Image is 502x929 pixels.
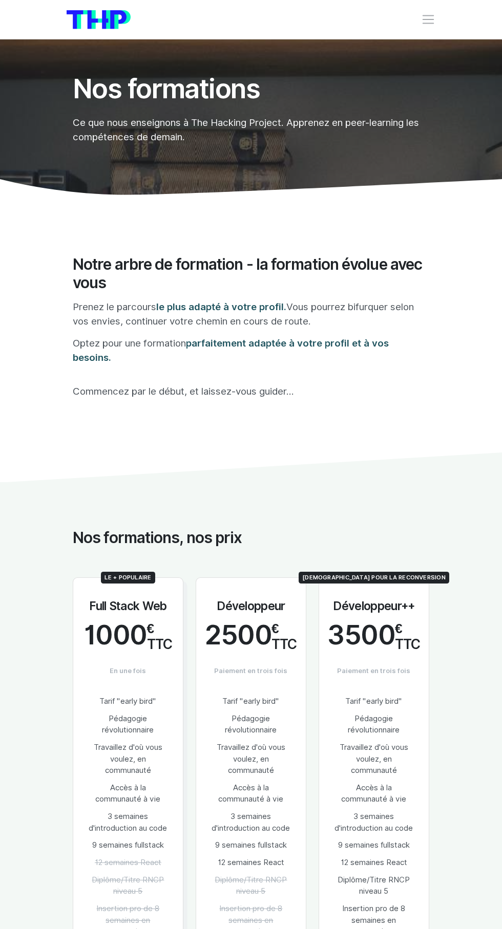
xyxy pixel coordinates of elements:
span: 12 semaines React [95,858,161,867]
span: 3 semaines d'introduction au code [89,812,167,833]
h1: Nos formations [73,74,429,104]
h2: Notre arbre de formation - la formation évolue avec vous [73,255,429,292]
span: € TTC [395,620,421,653]
span: € TTC [271,620,297,653]
span: Accès à la communauté à vie [218,783,283,804]
span: parfaitement adaptée à votre profil et à vos besoins. [73,337,389,363]
span: Tarif "early bird" [222,697,279,706]
p: Ce que nous enseignons à The Hacking Project. Apprenez en peer-learning les compétences de demain. [73,115,429,144]
p: Optez pour une formation [73,336,429,364]
span: Tarif "early bird" [345,697,402,706]
span: [DEMOGRAPHIC_DATA] pour la reconversion [299,572,450,584]
span: Accès à la communauté à vie [341,783,406,804]
span: Travaillez d'où vous voulez, en communauté [340,743,408,775]
span: € TTC [147,620,173,653]
span: 3 semaines d'introduction au code [212,812,290,833]
span: Le + populaire [101,572,155,584]
h3: Full Stack Web [89,599,167,613]
img: logo [67,10,131,29]
span: 3500 [327,620,395,650]
span: Travaillez d'où vous voulez, en communauté [94,743,162,775]
span: 12 semaines React [341,858,407,867]
span: En une fois [110,666,146,676]
span: 9 semaines fullstack [92,840,164,850]
h3: Développeur++ [333,599,414,613]
span: Diplôme/Titre RNCP niveau 5 [92,875,164,896]
span: Paiement en trois fois [214,666,287,676]
span: Paiement en trois fois [337,666,410,676]
span: Accès à la communauté à vie [95,783,160,804]
span: Pédagogie révolutionnaire [225,714,277,735]
span: Diplôme/Titre RNCP niveau 5 [338,875,410,896]
span: Tarif "early bird" [99,697,156,706]
span: 1000 [84,620,147,650]
span: 3 semaines d'introduction au code [334,812,413,833]
span: Diplôme/Titre RNCP niveau 5 [215,875,287,896]
h3: Développeur [217,599,285,613]
span: 12 semaines React [218,858,284,867]
span: Pédagogie révolutionnaire [348,714,400,735]
span: le plus adapté à votre profil. [156,301,286,312]
p: Commencez par le début, et laissez-vous guider... [73,384,429,398]
span: 9 semaines fullstack [215,840,287,850]
span: 2500 [205,620,271,650]
button: Toggle navigation [421,12,435,27]
span: Travaillez d'où vous voulez, en communauté [217,743,285,775]
span: Pédagogie révolutionnaire [102,714,154,735]
h2: Nos formations, nos prix [73,528,429,547]
span: 9 semaines fullstack [338,840,410,850]
p: Prenez le parcours Vous pourrez bifurquer selon vos envies, continuer votre chemin en cours de ro... [73,299,429,328]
